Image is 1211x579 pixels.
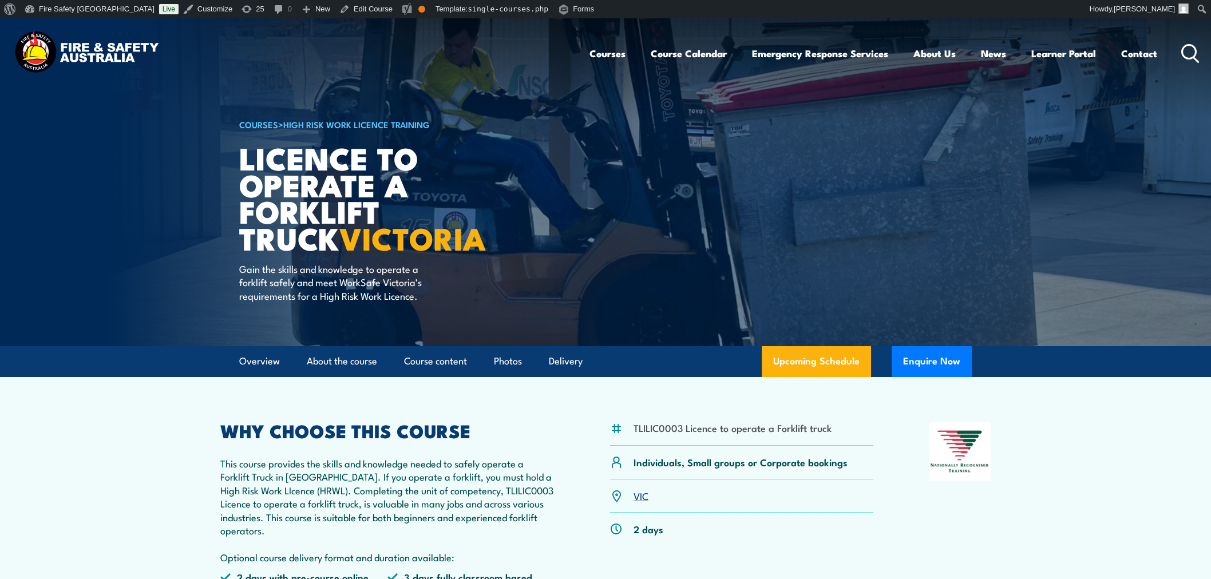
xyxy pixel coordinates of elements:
[929,422,991,481] img: Nationally Recognised Training logo.
[159,4,179,14] a: Live
[239,262,448,302] p: Gain the skills and knowledge to operate a forklift safely and meet WorkSafe Victoria’s requireme...
[549,346,583,376] a: Delivery
[339,213,486,261] strong: VICTORIA
[494,346,522,376] a: Photos
[468,5,548,13] span: single-courses.php
[239,117,522,131] h6: >
[283,118,430,130] a: High Risk Work Licence Training
[1121,38,1157,69] a: Contact
[220,422,555,438] h2: WHY CHOOSE THIS COURSE
[651,38,727,69] a: Course Calendar
[404,346,467,376] a: Course content
[239,118,278,130] a: COURSES
[634,522,663,536] p: 2 days
[589,38,626,69] a: Courses
[892,346,972,377] button: Enquire Now
[981,38,1006,69] a: News
[220,457,555,564] p: This course provides the skills and knowledge needed to safely operate a Forklift Truck in [GEOGR...
[418,6,425,13] div: OK
[1031,38,1096,69] a: Learner Portal
[239,346,280,376] a: Overview
[634,455,848,469] p: Individuals, Small groups or Corporate bookings
[634,489,648,502] a: VIC
[752,38,888,69] a: Emergency Response Services
[762,346,871,377] a: Upcoming Schedule
[1114,5,1175,13] span: [PERSON_NAME]
[634,421,832,434] li: TLILIC0003 Licence to operate a Forklift truck
[913,38,956,69] a: About Us
[307,346,377,376] a: About the course
[239,144,522,251] h1: Licence to operate a forklift truck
